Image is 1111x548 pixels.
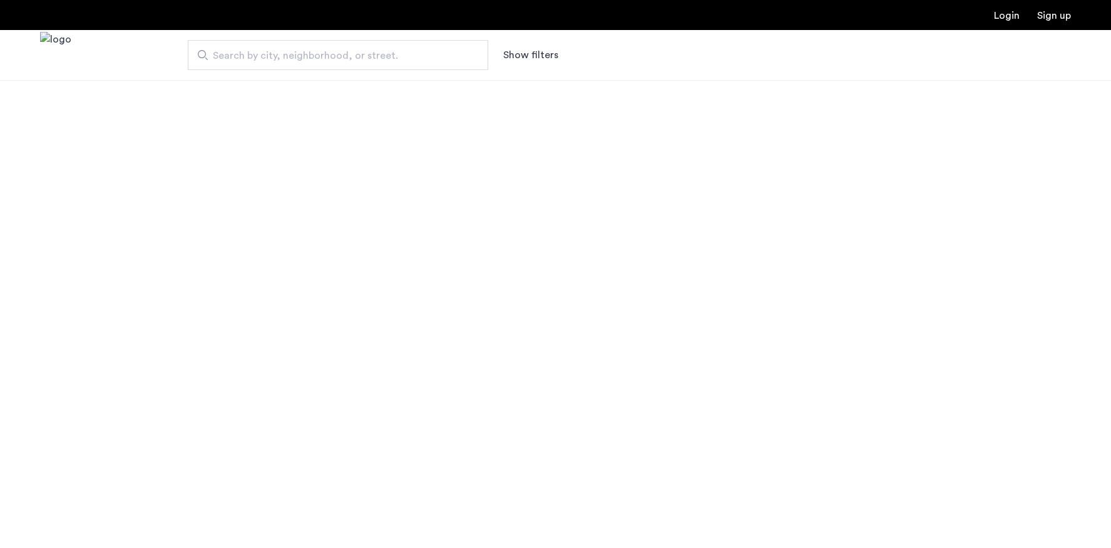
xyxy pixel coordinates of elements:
button: Show or hide filters [503,48,558,63]
img: logo [40,32,71,79]
a: Registration [1037,11,1071,21]
span: Search by city, neighborhood, or street. [213,48,453,63]
input: Apartment Search [188,40,488,70]
a: Login [994,11,1020,21]
a: Cazamio Logo [40,32,71,79]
